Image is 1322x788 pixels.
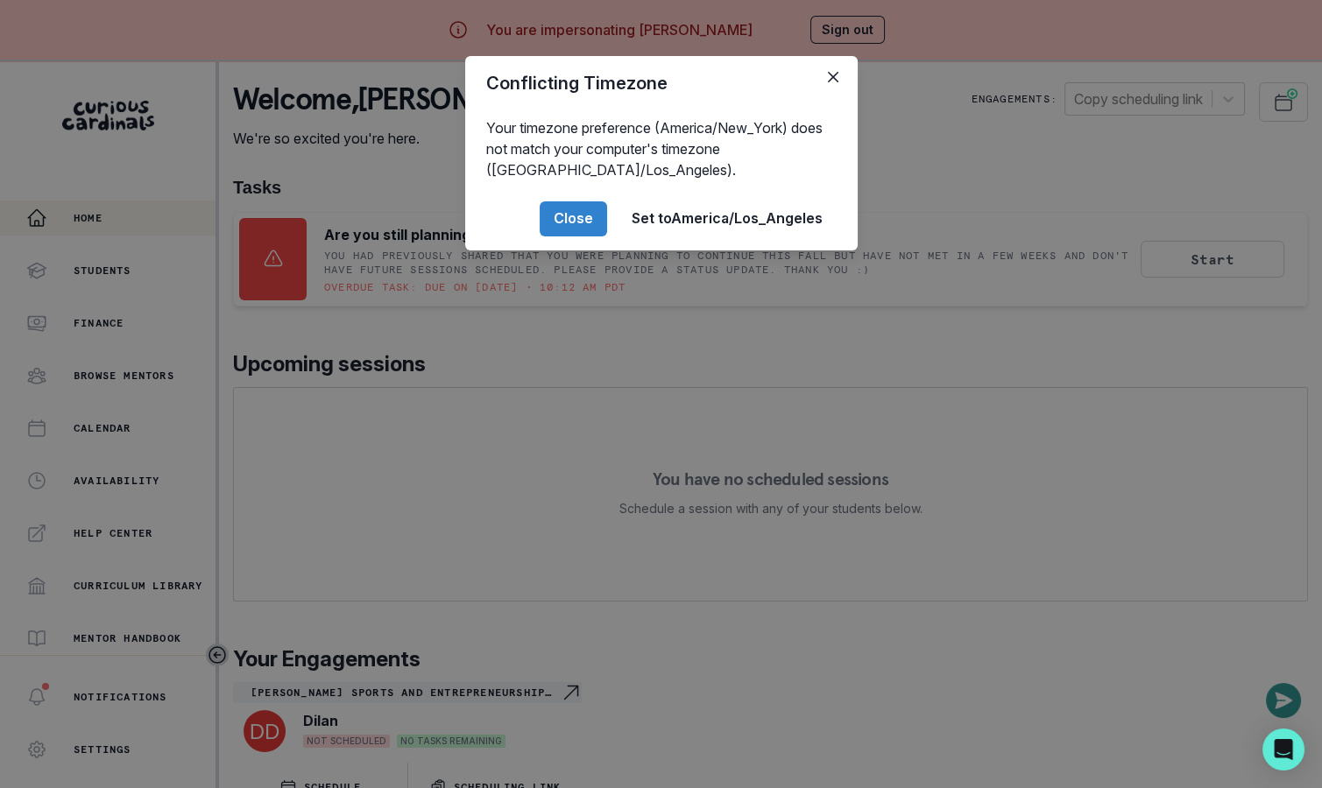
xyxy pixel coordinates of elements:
button: Close [819,63,847,91]
div: Open Intercom Messenger [1262,728,1304,770]
button: Set toAmerica/Los_Angeles [618,201,837,236]
div: Your timezone preference (America/New_York) does not match your computer's timezone ([GEOGRAPHIC_... [465,110,858,187]
button: Close [540,201,607,236]
header: Conflicting Timezone [465,56,858,110]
